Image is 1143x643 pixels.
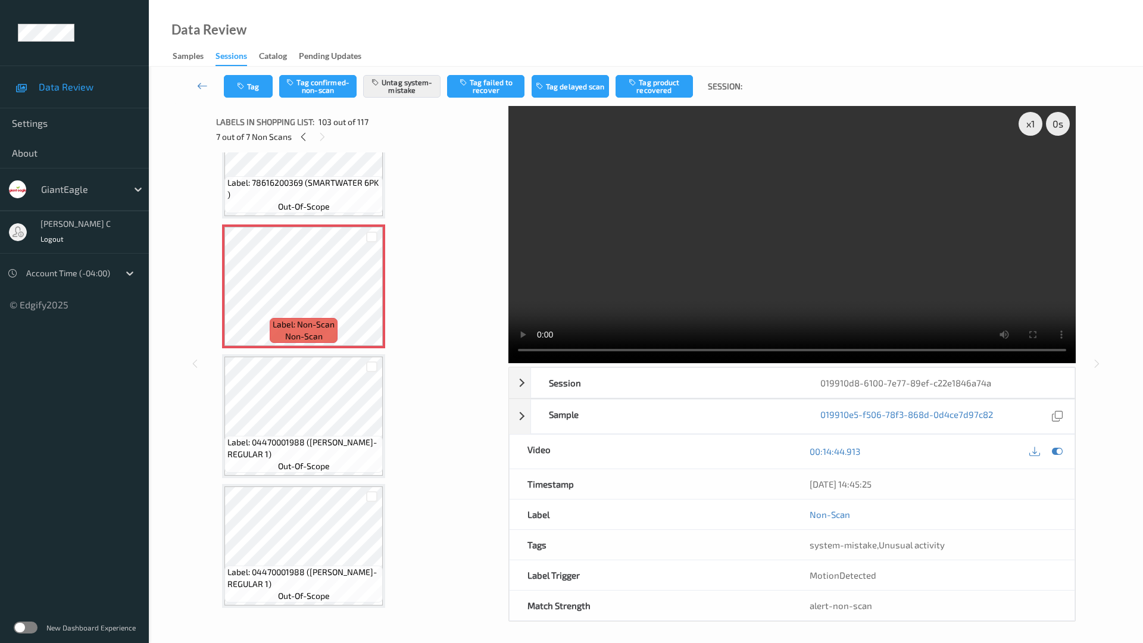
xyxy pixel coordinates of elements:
button: Tag failed to recover [447,75,524,98]
button: Untag system-mistake [363,75,441,98]
a: Samples [173,48,216,65]
button: Tag confirmed-non-scan [279,75,357,98]
span: Unusual activity [879,539,945,550]
div: Label Trigger [510,560,792,590]
div: Video [510,435,792,469]
span: Label: 78616200369 (SMARTWATER 6PK ) [227,177,380,201]
div: [DATE] 14:45:25 [810,478,1057,490]
button: Tag product recovered [616,75,693,98]
a: 00:14:44.913 [810,445,860,457]
div: Sample [531,399,803,433]
button: Tag [224,75,273,98]
div: x 1 [1019,112,1042,136]
a: 019910e5-f506-78f3-868d-0d4ce7d97c82 [820,408,993,424]
span: out-of-scope [278,590,330,602]
span: out-of-scope [278,460,330,472]
div: MotionDetected [792,560,1075,590]
div: 7 out of 7 Non Scans [216,129,500,144]
div: Label [510,500,792,529]
div: Timestamp [510,469,792,499]
a: Sessions [216,48,259,66]
span: 103 out of 117 [318,116,368,128]
div: alert-non-scan [810,600,1057,611]
div: 019910d8-6100-7e77-89ef-c22e1846a74a [802,368,1075,398]
div: Tags [510,530,792,560]
span: Labels in shopping list: [216,116,314,128]
span: system-mistake [810,539,877,550]
div: Sessions [216,50,247,66]
span: Label: 04470001988 ([PERSON_NAME]-REGULAR 1) [227,436,380,460]
div: Match Strength [510,591,792,620]
span: non-scan [285,330,323,342]
div: Samples [173,50,204,65]
a: Catalog [259,48,299,65]
div: Pending Updates [299,50,361,65]
div: Data Review [171,24,246,36]
button: Tag delayed scan [532,75,609,98]
div: Session [531,368,803,398]
span: , [810,539,945,550]
div: 0 s [1046,112,1070,136]
a: Non-Scan [810,508,850,520]
div: Session019910d8-6100-7e77-89ef-c22e1846a74a [509,367,1075,398]
div: Sample019910e5-f506-78f3-868d-0d4ce7d97c82 [509,399,1075,434]
div: Catalog [259,50,287,65]
span: out-of-scope [278,201,330,213]
span: Label: 04470001988 ([PERSON_NAME]-REGULAR 1) [227,566,380,590]
a: Pending Updates [299,48,373,65]
span: Session: [708,80,742,92]
span: Label: Non-Scan [273,319,335,330]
